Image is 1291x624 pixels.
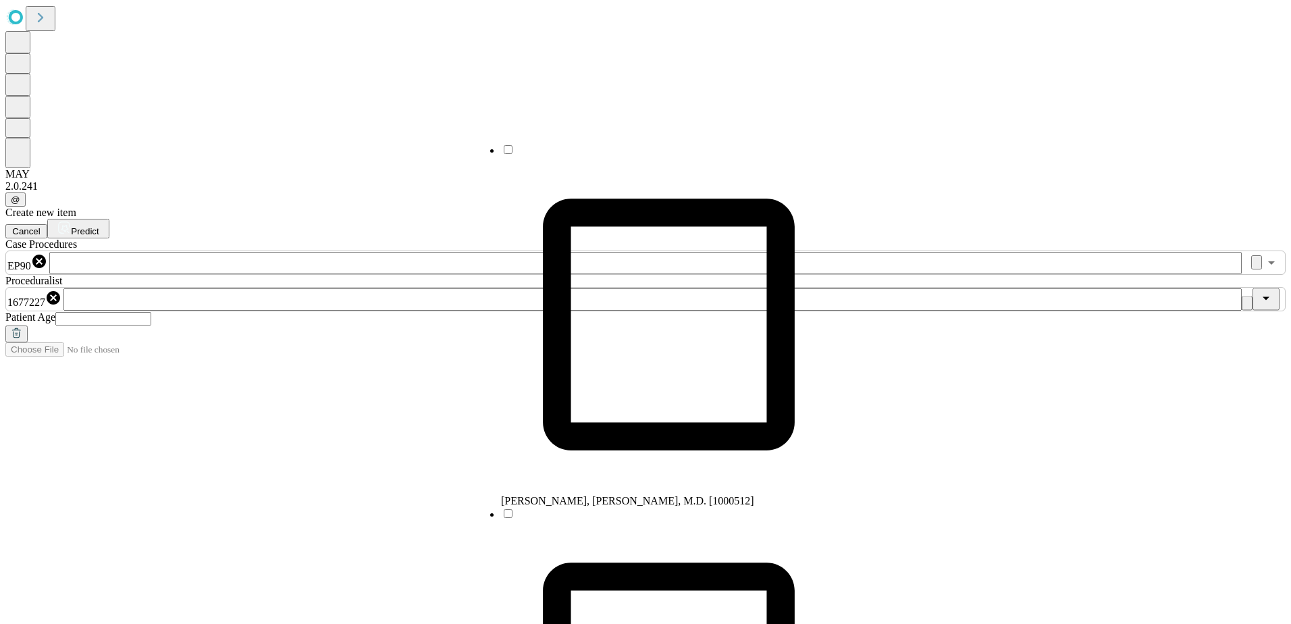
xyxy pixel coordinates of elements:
[5,311,55,323] span: Patient Age
[5,180,1286,192] div: 2.0.241
[5,275,62,286] span: Proceduralist
[7,296,45,308] span: 1677227
[71,226,99,236] span: Predict
[7,290,61,309] div: 1677227
[1262,253,1281,272] button: Open
[12,226,41,236] span: Cancel
[47,219,109,238] button: Predict
[5,224,47,238] button: Cancel
[7,253,47,272] div: EP90
[1253,288,1280,311] button: Close
[5,168,1286,180] div: MAY
[5,238,77,250] span: Scheduled Procedure
[501,495,754,506] span: [PERSON_NAME], [PERSON_NAME], M.D. [1000512]
[5,192,26,207] button: @
[1251,255,1262,269] button: Clear
[1242,296,1253,311] button: Clear
[5,207,76,218] span: Create new item
[7,260,31,271] span: EP90
[11,194,20,205] span: @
